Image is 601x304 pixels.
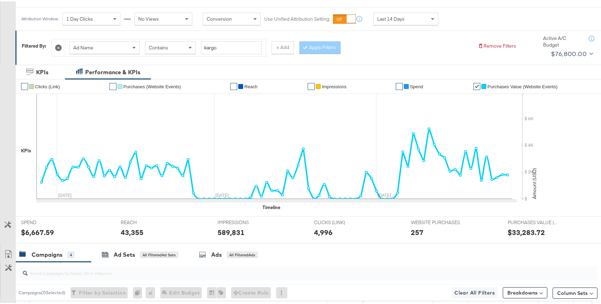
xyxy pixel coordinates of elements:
div: $33,283.72 [508,226,545,236]
span: Last 14 Days [377,14,405,21]
span: 1 Day Clicks [66,14,93,21]
div: Performance & KPIs [85,67,140,75]
button: Remove Filters [478,41,516,48]
div: Attribution Window: [21,15,59,20]
div: Campaigns ( 0 Selected) [19,288,65,295]
button: + Add [272,40,294,53]
span: SPEND [21,218,74,224]
button: Breakdowns [503,286,547,297]
a: ✔ [109,82,116,89]
span: Spend [410,83,423,88]
span: CLICKS (LINK) [314,218,367,224]
span: PURCHASES VALUE (WEBSITE EVENTS) [508,218,560,224]
input: Search Campaigns by Name, ID or Objective [28,262,545,276]
div: Ad Sets [114,249,135,257]
input: Enter a search term [201,40,262,53]
div: 0 [133,286,146,297]
div: All Filtered Ad Sets [140,250,178,257]
div: Campaigns [32,249,62,257]
span: Reach [244,83,258,88]
span: IMPRESSIONS [218,218,270,224]
span: Clicks (Link) [35,83,60,88]
button: Clear All Filters [452,286,498,297]
div: KPIs [21,146,31,153]
span: Purchases (Website Events) [123,83,181,88]
a: ✔ [21,82,28,89]
span: Impressions [322,83,346,88]
div: 43,355 [121,226,143,236]
div: 4,996 [314,226,333,236]
span: Purchases Value (Website Events) [487,83,557,88]
text: Amount (USD) [531,167,537,198]
a: ✔ [308,82,315,89]
a: ✔ [396,82,403,89]
span: Conversion [207,14,232,21]
div: $6,667.59 [21,226,54,236]
span: Clear All Filters [454,287,495,296]
span: REACH [121,218,173,224]
div: Timeline [263,203,281,209]
div: 257 [411,226,423,236]
span: Contains [149,43,168,49]
span: Ad Name [73,43,93,49]
div: $76,800.00 [551,47,587,58]
div: 589,831 [218,226,245,236]
label: Use Unified Attribution Setting: [264,14,330,21]
div: Active A/C Budget [543,34,582,47]
div: Filtered By: [22,41,46,48]
a: ✔ [473,82,480,89]
div: 4 [68,250,74,257]
button: $76,800.00 [548,47,595,58]
span: WEBSITE PURCHASES [411,218,463,224]
span: No Views [138,14,159,21]
div: KPIs [36,67,48,75]
button: Column Sets [553,286,597,297]
div: Ads [211,249,222,257]
a: ✔ [230,82,237,89]
div: All Filtered Ads [227,250,258,257]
